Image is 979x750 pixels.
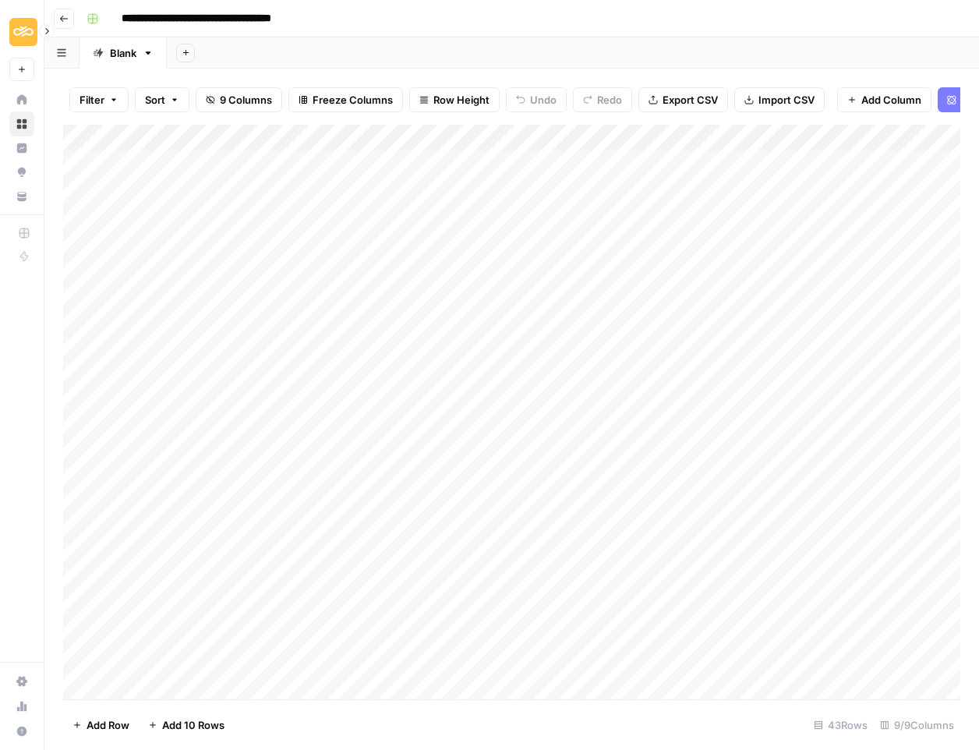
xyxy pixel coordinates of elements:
button: Add Row [63,713,139,738]
a: Your Data [9,184,34,209]
a: Settings [9,669,34,694]
button: Add Column [837,87,931,112]
div: Blank [110,45,136,61]
span: Add Column [861,92,921,108]
button: Filter [69,87,129,112]
button: Add 10 Rows [139,713,234,738]
button: Undo [506,87,567,112]
a: Opportunities [9,160,34,185]
button: Row Height [409,87,500,112]
div: 43 Rows [808,713,874,738]
button: Help + Support [9,719,34,744]
a: Insights [9,136,34,161]
a: Browse [9,111,34,136]
span: Row Height [433,92,489,108]
button: Import CSV [734,87,825,112]
img: Sinch Logo [9,18,37,46]
button: Export CSV [638,87,728,112]
span: Sort [145,92,165,108]
a: Home [9,87,34,112]
span: 9 Columns [220,92,272,108]
a: Blank [80,37,167,69]
span: Import CSV [758,92,815,108]
button: Workspace: Sinch [9,12,34,51]
button: Freeze Columns [288,87,403,112]
button: Redo [573,87,632,112]
button: Sort [135,87,189,112]
div: 9/9 Columns [874,713,960,738]
a: Usage [9,694,34,719]
button: 9 Columns [196,87,282,112]
span: Undo [530,92,557,108]
span: Freeze Columns [313,92,393,108]
span: Export CSV [663,92,718,108]
span: Redo [597,92,622,108]
span: Filter [80,92,104,108]
span: Add 10 Rows [162,717,224,733]
span: Add Row [87,717,129,733]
